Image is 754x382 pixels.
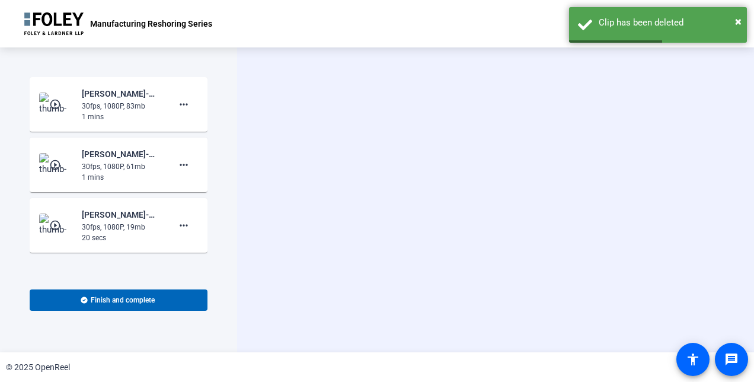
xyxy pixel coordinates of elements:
mat-icon: accessibility [686,352,700,367]
div: Clip has been deleted [599,16,738,30]
mat-icon: play_circle_outline [49,159,63,171]
div: 30fps, 1080P, 19mb [82,222,161,233]
button: Close [735,12,742,30]
div: [PERSON_NAME]-Manufacturing Reshoring Series-Manufacturing Reshoring Series-1756930297777-webcam [82,147,161,161]
span: Finish and complete [91,295,155,305]
mat-icon: more_horiz [177,97,191,112]
div: 20 secs [82,233,161,243]
mat-icon: play_circle_outline [49,98,63,110]
p: Manufacturing Reshoring Series [90,17,212,31]
mat-icon: play_circle_outline [49,219,63,231]
img: OpenReel logo [24,12,84,36]
div: 1 mins [82,172,161,183]
div: 30fps, 1080P, 61mb [82,161,161,172]
button: Finish and complete [30,289,207,311]
div: [PERSON_NAME]-Manufacturing Reshoring Series-Manufacturing Reshoring Series-1756930115916-webcam [82,208,161,222]
mat-icon: more_horiz [177,218,191,233]
img: thumb-nail [39,214,74,237]
div: © 2025 OpenReel [6,361,70,374]
span: × [735,14,742,28]
div: [PERSON_NAME]-Manufacturing Reshoring Series-Manufacturing Reshoring Series-1756930466205-webcam [82,87,161,101]
img: thumb-nail [39,153,74,177]
mat-icon: message [724,352,739,367]
div: 1 mins [82,112,161,122]
mat-icon: more_horiz [177,158,191,172]
img: thumb-nail [39,93,74,116]
div: 30fps, 1080P, 83mb [82,101,161,112]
